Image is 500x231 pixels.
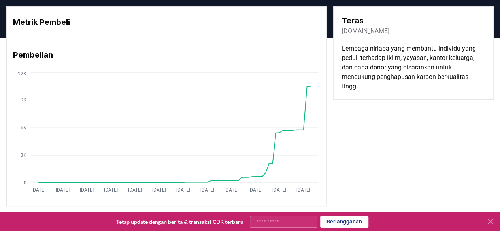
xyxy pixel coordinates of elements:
[32,187,45,193] tspan: [DATE]
[24,180,26,186] tspan: 0
[342,27,389,35] font: [DOMAIN_NAME]
[21,152,26,158] tspan: 3K
[342,16,363,25] font: Teras
[342,26,389,36] a: [DOMAIN_NAME]
[176,187,190,193] tspan: [DATE]
[342,45,475,90] font: Lembaga nirlaba yang membantu individu yang peduli terhadap iklim, yayasan, kantor keluarga, dan ...
[13,17,70,27] font: Metrik Pembeli
[56,187,70,193] tspan: [DATE]
[249,187,262,193] tspan: [DATE]
[21,125,26,130] tspan: 6K
[296,187,310,193] tspan: [DATE]
[13,50,53,60] font: Pembelian
[273,187,287,193] tspan: [DATE]
[104,187,118,193] tspan: [DATE]
[18,71,26,77] tspan: 12K
[152,187,166,193] tspan: [DATE]
[225,187,238,193] tspan: [DATE]
[128,187,142,193] tspan: [DATE]
[21,97,26,103] tspan: 9K
[80,187,94,193] tspan: [DATE]
[200,187,214,193] tspan: [DATE]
